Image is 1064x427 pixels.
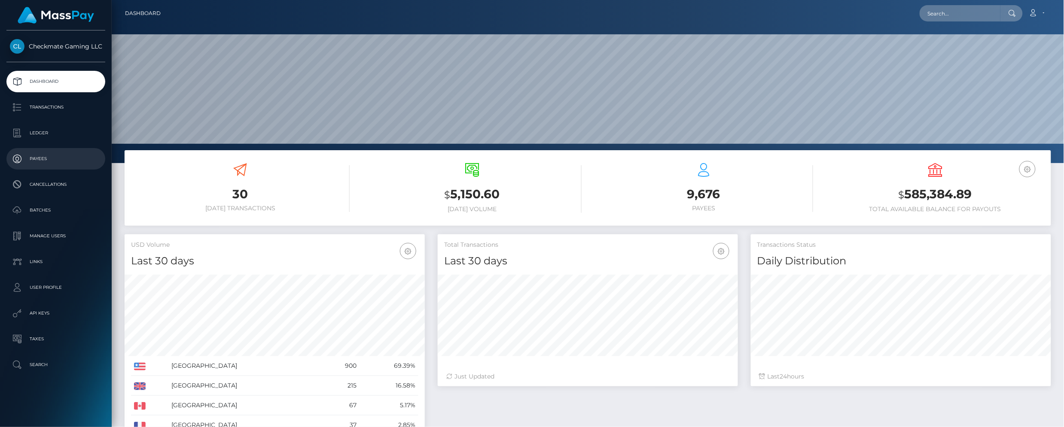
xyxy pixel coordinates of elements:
img: US.png [134,363,146,370]
h3: 585,384.89 [826,186,1045,203]
p: Payees [10,152,102,165]
h6: Payees [594,205,813,212]
h5: USD Volume [131,241,418,249]
h3: 9,676 [594,186,813,203]
a: Search [6,354,105,376]
p: Links [10,255,102,268]
p: Taxes [10,333,102,345]
small: $ [899,189,905,201]
h4: Daily Distribution [757,254,1045,269]
td: 16.58% [360,376,418,396]
p: Manage Users [10,230,102,242]
h5: Total Transactions [444,241,732,249]
td: [GEOGRAPHIC_DATA] [169,376,322,396]
td: 69.39% [360,356,418,376]
img: MassPay Logo [18,7,94,24]
p: Ledger [10,127,102,139]
a: Transactions [6,97,105,118]
td: [GEOGRAPHIC_DATA] [169,356,322,376]
h4: Last 30 days [444,254,732,269]
td: 67 [322,396,360,415]
img: GB.png [134,382,146,390]
a: Payees [6,148,105,170]
p: Cancellations [10,178,102,191]
a: Dashboard [6,71,105,92]
small: $ [444,189,450,201]
a: Links [6,251,105,273]
a: User Profile [6,277,105,298]
p: Search [10,358,102,371]
td: 5.17% [360,396,418,415]
a: Ledger [6,122,105,144]
img: CA.png [134,402,146,410]
a: Taxes [6,328,105,350]
span: Checkmate Gaming LLC [6,42,105,50]
img: Checkmate Gaming LLC [10,39,24,54]
p: API Keys [10,307,102,320]
h6: [DATE] Volume [363,206,581,213]
p: User Profile [10,281,102,294]
h3: 5,150.60 [363,186,581,203]
td: [GEOGRAPHIC_DATA] [169,396,322,415]
td: 215 [322,376,360,396]
h4: Last 30 days [131,254,418,269]
a: Cancellations [6,174,105,195]
span: 24 [780,372,787,380]
input: Search... [920,5,1000,21]
p: Batches [10,204,102,217]
h3: 30 [131,186,350,203]
a: Manage Users [6,225,105,247]
h6: [DATE] Transactions [131,205,350,212]
p: Dashboard [10,75,102,88]
div: Just Updated [446,372,729,381]
p: Transactions [10,101,102,114]
a: API Keys [6,303,105,324]
td: 900 [322,356,360,376]
a: Dashboard [125,4,161,22]
a: Batches [6,200,105,221]
h5: Transactions Status [757,241,1045,249]
div: Last hours [759,372,1043,381]
h6: Total Available Balance for Payouts [826,206,1045,213]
